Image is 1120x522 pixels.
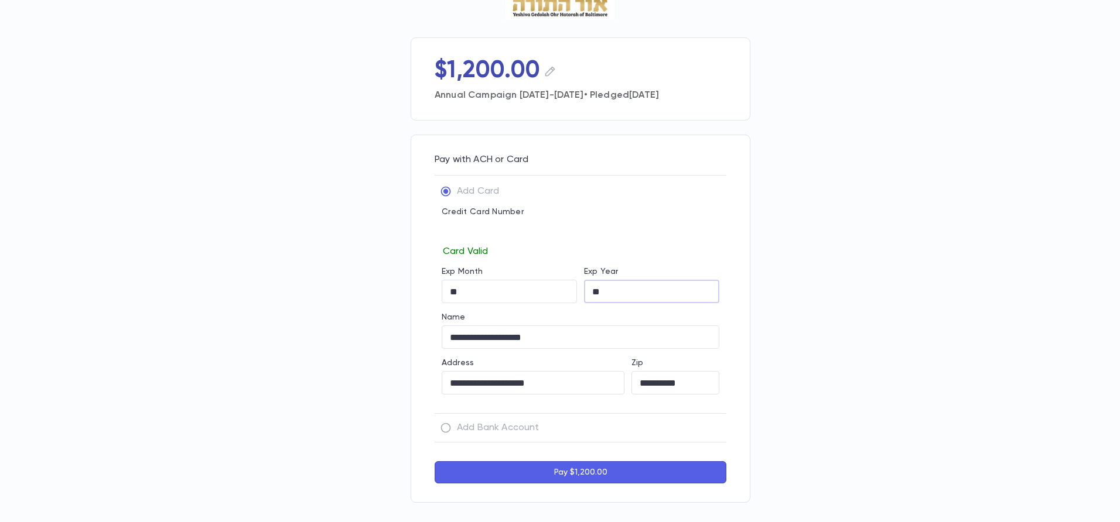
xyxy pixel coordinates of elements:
p: Pay with ACH or Card [435,154,726,166]
p: Add Card [457,186,499,197]
p: $1,200.00 [435,57,541,85]
p: Credit Card Number [442,207,719,217]
iframe: card [442,220,719,243]
label: Address [442,358,474,368]
button: Pay $1,200.00 [435,461,726,483]
label: Zip [631,358,643,368]
label: Exp Year [584,267,618,276]
label: Name [442,312,466,322]
p: Card Valid [442,243,719,257]
label: Exp Month [442,267,483,276]
p: Annual Campaign [DATE]-[DATE] • Pledged [DATE] [435,85,726,101]
p: Add Bank Account [457,422,539,434]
